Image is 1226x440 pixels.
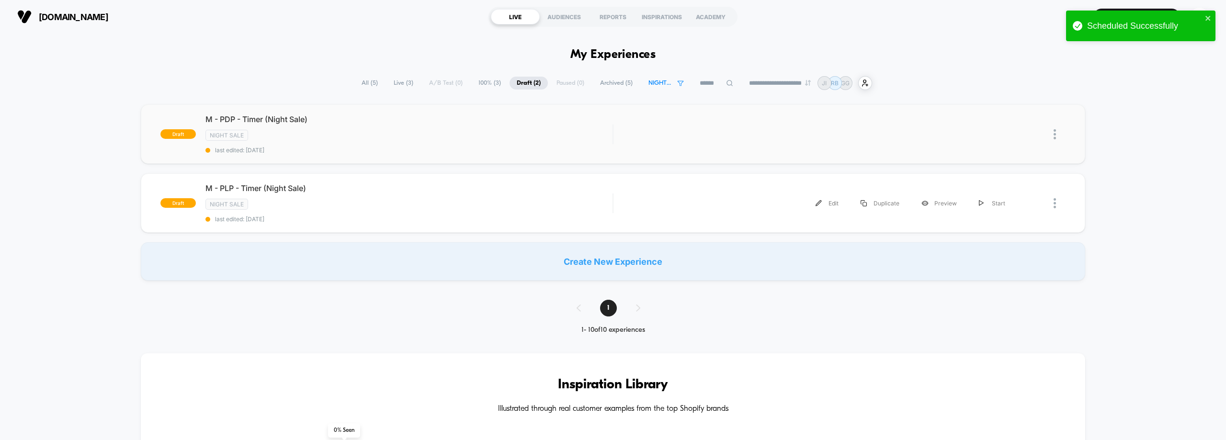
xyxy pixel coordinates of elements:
button: [DOMAIN_NAME] [14,9,111,24]
span: M - PLP - Timer (Night Sale) [205,183,613,193]
span: last edited: [DATE] [205,147,613,154]
img: Visually logo [17,10,32,24]
span: All ( 5 ) [354,77,385,90]
img: menu [861,200,867,206]
h3: Inspiration Library [170,377,1056,393]
div: Start [968,192,1016,214]
div: Create New Experience [141,242,1085,281]
div: AUDIENCES [540,9,589,24]
span: last edited: [DATE] [205,215,613,223]
p: RB [831,79,839,87]
img: menu [979,200,984,206]
div: Edit [805,192,850,214]
span: Draft ( 2 ) [510,77,548,90]
div: LIVE [491,9,540,24]
h1: My Experiences [570,48,656,62]
button: close [1205,14,1212,23]
h4: Illustrated through real customer examples from the top Shopify brands [170,405,1056,414]
span: NIGHT SALE [648,79,672,87]
span: [DOMAIN_NAME] [39,12,108,22]
span: Archived ( 5 ) [593,77,640,90]
div: Duplicate [850,192,910,214]
div: REPORTS [589,9,637,24]
div: 1 - 10 of 10 experiences [567,326,659,334]
div: Preview [910,192,968,214]
span: 100% ( 3 ) [471,77,508,90]
div: RB [1190,8,1209,26]
p: JI [822,79,827,87]
div: Scheduled Successfully [1087,21,1202,31]
div: INSPIRATIONS [637,9,686,24]
span: Live ( 3 ) [386,77,420,90]
img: end [805,80,811,86]
p: GG [841,79,850,87]
span: M - PDP - Timer (Night Sale) [205,114,613,124]
button: RB [1187,7,1212,27]
div: ACADEMY [686,9,735,24]
span: 1 [600,300,617,316]
span: NIGHT SALE [205,199,248,210]
img: close [1054,129,1056,139]
span: 0 % Seen [328,423,360,438]
span: draft [160,198,196,208]
img: menu [816,200,822,206]
img: close [1054,198,1056,208]
span: NIGHT SALE [205,130,248,141]
span: draft [160,129,196,139]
